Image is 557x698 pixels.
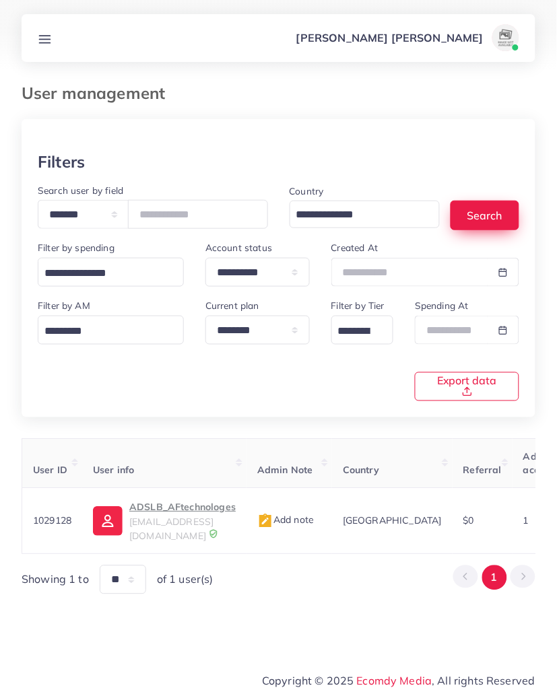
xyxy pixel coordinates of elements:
label: Search user by field [38,184,123,197]
div: Search for option [290,201,440,228]
span: Showing 1 to [22,572,89,588]
p: ADSLB_AFtechnologes [129,499,236,516]
label: Country [290,184,324,198]
label: Current plan [205,299,259,312]
label: Spending At [415,299,469,312]
a: [PERSON_NAME] [PERSON_NAME]avatar [289,24,525,51]
span: Referral [463,464,502,477]
h3: Filters [38,152,85,172]
a: Ecomdy Media [357,674,432,688]
input: Search for option [333,321,376,342]
button: Go to page 1 [482,565,507,590]
img: ic-user-info.36bf1079.svg [93,507,123,536]
span: Export data [432,376,502,397]
span: Admin Note [257,464,313,477]
span: 1029128 [33,515,71,527]
div: Search for option [331,316,394,345]
label: Filter by AM [38,299,90,312]
p: [PERSON_NAME] [PERSON_NAME] [296,30,484,46]
button: Export data [415,372,519,401]
span: [EMAIL_ADDRESS][DOMAIN_NAME] [129,516,214,542]
span: , All rights Reserved [432,673,535,689]
input: Search for option [292,205,423,225]
a: ADSLB_AFtechnologes[EMAIL_ADDRESS][DOMAIN_NAME] [93,499,236,543]
span: Country [343,464,379,477]
img: avatar [492,24,519,51]
span: Add note [257,514,314,526]
span: [GEOGRAPHIC_DATA] [343,515,442,527]
input: Search for option [40,263,166,284]
span: User ID [33,464,67,477]
label: Filter by Tier [331,299,385,312]
span: of 1 user(s) [157,572,214,588]
span: 1 [523,515,529,527]
ul: Pagination [453,565,535,590]
button: Search [451,201,519,230]
label: Created At [331,241,379,254]
input: Search for option [40,321,166,342]
h3: User management [22,83,176,103]
label: Account status [205,241,272,254]
div: Search for option [38,258,184,287]
div: Search for option [38,316,184,345]
label: Filter by spending [38,241,114,254]
span: Copyright © 2025 [262,673,535,689]
img: 9CAL8B2pu8EFxCJHYAAAAldEVYdGRhdGU6Y3JlYXRlADIwMjItMTItMDlUMDQ6NTg6MzkrMDA6MDBXSlgLAAAAJXRFWHRkYXR... [209,530,218,539]
span: User info [93,464,134,477]
img: admin_note.cdd0b510.svg [257,514,273,530]
span: $0 [463,515,474,527]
